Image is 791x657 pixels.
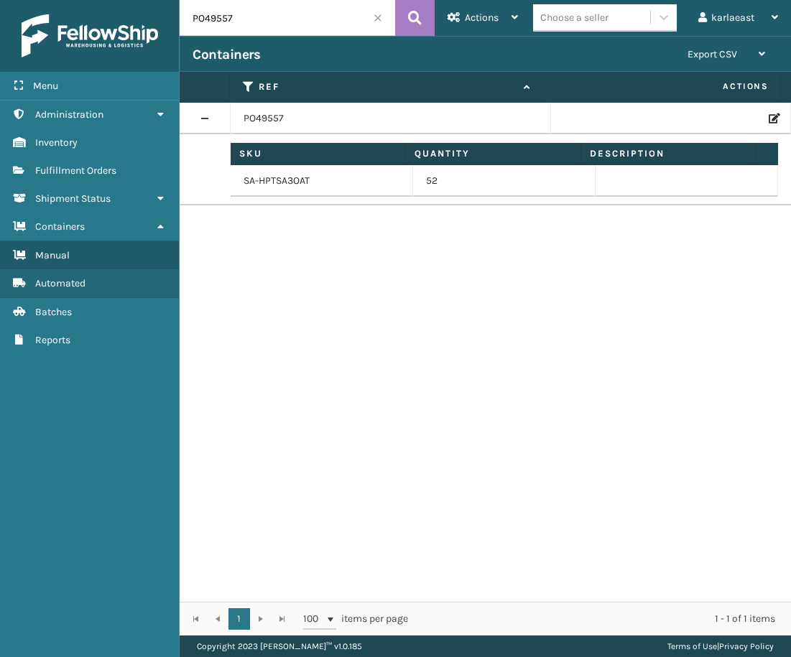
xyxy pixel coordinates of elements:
span: items per page [303,608,408,630]
span: Administration [35,108,103,121]
span: Batches [35,306,72,318]
a: Privacy Policy [719,641,774,651]
td: 52 [413,165,596,197]
label: Quantity [415,147,572,160]
img: logo [22,14,158,57]
label: Sku [239,147,397,160]
label: Ref [259,80,517,93]
span: Shipment Status [35,192,111,205]
td: SA-HPTSA3OAT [231,165,413,197]
a: PO49557 [244,111,284,126]
h3: Containers [193,46,260,63]
span: Actions [465,11,499,24]
span: Reports [35,334,70,346]
span: Automated [35,277,85,289]
label: Description [590,147,747,160]
div: Choose a seller [540,10,609,25]
p: Copyright 2023 [PERSON_NAME]™ v 1.0.185 [197,635,362,657]
span: Fulfillment Orders [35,164,116,177]
span: Export CSV [688,48,737,60]
span: Menu [33,80,58,92]
span: Manual [35,249,70,261]
span: 100 [303,612,325,626]
div: | [667,635,774,657]
a: 1 [228,608,250,630]
i: Edit [769,113,777,124]
span: Containers [35,220,85,233]
div: 1 - 1 of 1 items [428,612,775,626]
span: Inventory [35,136,78,149]
span: Actions [549,75,777,98]
a: Terms of Use [667,641,717,651]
